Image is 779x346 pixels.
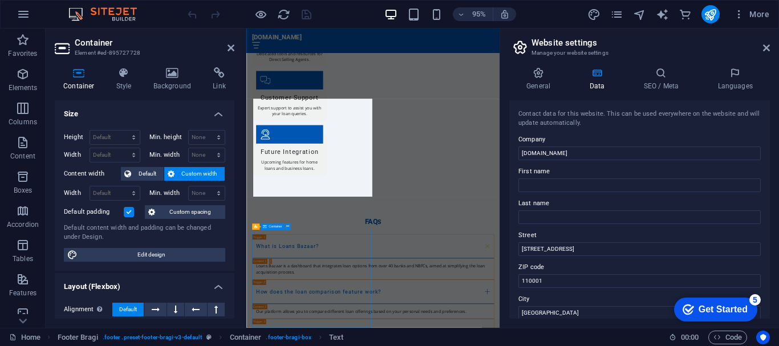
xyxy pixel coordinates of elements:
[633,7,647,21] button: navigator
[269,225,282,228] span: Container
[149,152,188,158] label: Min. width
[266,331,311,344] span: . footer-bragi-box
[518,197,761,210] label: Last name
[64,223,225,242] div: Default content width and padding can be changed under Design.
[75,48,212,58] h3: Element #ed-895727728
[587,8,601,21] i: Design (Ctrl+Alt+Y)
[708,331,747,344] button: Code
[733,9,769,20] span: More
[178,167,222,181] span: Custom width
[329,331,343,344] span: Click to select. Double-click to edit
[66,7,151,21] img: Editor Logo
[135,167,160,181] span: Default
[756,331,770,344] button: Usercentrics
[112,303,144,316] button: Default
[610,8,623,21] i: Pages (Ctrl+Alt+S)
[9,6,92,30] div: Get Started 5 items remaining, 0% complete
[713,331,742,344] span: Code
[64,248,225,262] button: Edit design
[13,254,33,263] p: Tables
[9,288,36,298] p: Features
[206,334,212,340] i: This element is a customizable preset
[689,333,691,341] span: :
[64,152,90,158] label: Width
[81,248,222,262] span: Edit design
[34,13,83,23] div: Get Started
[254,7,267,21] button: Click here to leave preview mode and continue editing
[729,5,774,23] button: More
[204,67,234,91] h4: Link
[164,167,225,181] button: Custom width
[14,186,33,195] p: Boxes
[55,100,234,121] h4: Size
[453,7,493,21] button: 95%
[64,167,121,181] label: Content width
[669,331,699,344] h6: Session time
[64,134,90,140] label: Height
[610,7,624,21] button: pages
[64,303,112,316] label: Alignment
[518,165,761,178] label: First name
[230,331,262,344] span: Click to select. Double-click to edit
[9,331,40,344] a: Click to cancel selection. Double-click to open Pages
[470,7,488,21] h6: 95%
[64,205,124,219] label: Default padding
[679,7,692,21] button: commerce
[704,8,717,21] i: Publish
[518,133,761,146] label: Company
[55,273,234,294] h4: Layout (Flexbox)
[681,331,699,344] span: 00 00
[9,83,38,92] p: Elements
[572,67,626,91] h4: Data
[518,292,761,306] label: City
[633,8,646,21] i: Navigator
[159,205,222,219] span: Custom spacing
[518,260,761,274] label: ZIP code
[587,7,601,21] button: design
[531,38,770,48] h2: Website settings
[701,5,720,23] button: publish
[149,134,188,140] label: Min. height
[121,167,164,181] button: Default
[700,67,770,91] h4: Languages
[149,190,188,196] label: Min. width
[277,8,290,21] i: Reload page
[75,38,234,48] h2: Container
[55,67,108,91] h4: Container
[9,117,37,127] p: Columns
[8,49,37,58] p: Favorites
[103,331,202,344] span: . footer .preset-footer-bragi-v3-default
[58,331,98,344] span: Click to select. Double-click to edit
[119,303,137,316] span: Default
[531,48,747,58] h3: Manage your website settings
[7,220,39,229] p: Accordion
[108,67,145,91] h4: Style
[500,9,510,19] i: On resize automatically adjust zoom level to fit chosen device.
[518,109,761,128] div: Contact data for this website. This can be used everywhere on the website and will update automat...
[84,2,96,14] div: 5
[626,67,700,91] h4: SEO / Meta
[10,152,35,161] p: Content
[64,190,90,196] label: Width
[145,67,205,91] h4: Background
[518,229,761,242] label: Street
[656,7,670,21] button: text_generator
[509,67,572,91] h4: General
[58,331,344,344] nav: breadcrumb
[656,8,669,21] i: AI Writer
[145,205,225,219] button: Custom spacing
[277,7,290,21] button: reload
